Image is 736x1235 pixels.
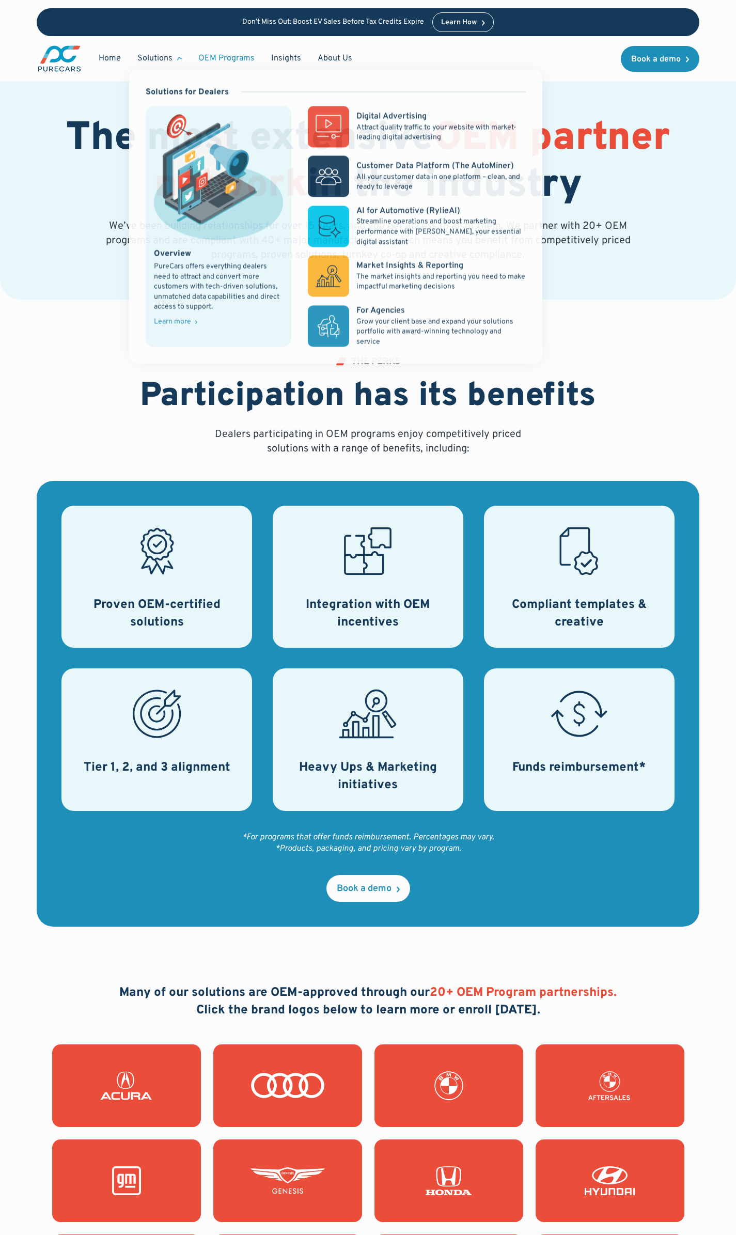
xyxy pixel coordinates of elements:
[190,49,263,68] a: OEM Programs
[37,44,82,73] img: purecars logo
[308,155,526,197] a: Customer Data Platform (The AutoMiner)All your customer data in one platform – clean, and ready t...
[285,759,451,794] h3: Heavy Ups & Marketing initiatives
[356,260,463,272] div: Market Insights & Reporting
[154,248,191,259] div: Overview
[137,53,173,64] div: Solutions
[154,318,191,325] div: Learn more
[337,884,392,894] div: Book a demo
[140,377,596,417] h2: Participation has its benefits
[37,116,699,210] h1: The most extensive in the industry
[308,256,526,297] a: Market Insights & ReportingThe market insights and reporting you need to make impactful marketing...
[412,1166,486,1195] img: Honda
[356,305,405,317] div: For Agencies
[356,161,514,172] div: Customer Data Platform (The AutoMiner)
[308,305,526,347] a: For AgenciesGrow your client base and expand your solutions portfolio with award-winning technolo...
[89,1071,164,1100] img: Acura
[356,172,526,192] p: All your customer data in one platform – clean, and ready to leverage
[84,759,230,777] h3: Tier 1, 2, and 3 alignment
[285,597,451,631] h3: Integration with OEM incentives
[621,46,699,72] a: Book a demo
[432,12,494,32] a: Learn How
[242,18,424,27] p: Don’t Miss Out: Boost EV Sales Before Tax Credits Expire
[356,272,526,292] p: The market insights and reporting you need to make impactful marketing decisions
[308,205,526,247] a: AI for Automotive (RylieAI)Streamline operations and boost marketing performance with [PERSON_NAM...
[356,205,460,216] div: AI for Automotive (RylieAI)
[154,114,283,239] img: marketing illustration showing social media channels and campaigns
[119,984,617,1019] h2: Many of our solutions are OEM-approved through our Click the brand logos below to learn more or e...
[250,1071,325,1100] img: Audi
[90,49,129,68] a: Home
[309,49,361,68] a: About Us
[356,217,526,247] p: Streamline operations and boost marketing performance with [PERSON_NAME], your essential digital ...
[211,427,525,456] p: Dealers participating in OEM programs enjoy competitively priced solutions with a range of benefi...
[250,1166,325,1195] img: Genesis
[356,317,526,347] p: Grow your client base and expand your solutions portfolio with award-winning technology and service
[37,44,82,73] a: main
[573,1071,647,1100] img: BMW Fixed Ops
[631,55,681,64] div: Book a demo
[74,597,240,631] h3: Proven OEM-certified solutions
[356,122,526,143] p: Attract quality traffic to your website with market-leading digital advertising
[263,49,309,68] a: Insights
[146,106,291,347] a: marketing illustration showing social media channels and campaignsOverviewPureCars offers everyth...
[356,111,427,122] div: Digital Advertising
[129,70,542,364] nav: Solutions
[308,106,526,147] a: Digital AdvertisingAttract quality traffic to your website with market-leading digital advertising
[104,219,633,262] p: We’ve been building relationships for over 15 years, and you get access to all of them. We partne...
[351,357,400,367] div: THE PERKS
[242,832,494,855] div: *For programs that offer funds reimbursement. Percentages may vary. *Products, packaging, and pri...
[512,759,646,777] h3: Funds reimbursement*
[496,597,662,631] h3: Compliant templates & creative
[129,49,190,68] div: Solutions
[154,261,283,312] div: PureCars offers everything dealers need to attract and convert more customers with tech-driven so...
[441,19,477,26] div: Learn How
[412,1071,486,1100] img: BMW
[89,1166,164,1195] img: General Motors
[146,86,229,98] div: Solutions for Dealers
[430,985,617,1000] span: 20+ OEM Program partnerships.
[573,1166,647,1195] img: Hyundai
[326,875,410,902] a: Book a demo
